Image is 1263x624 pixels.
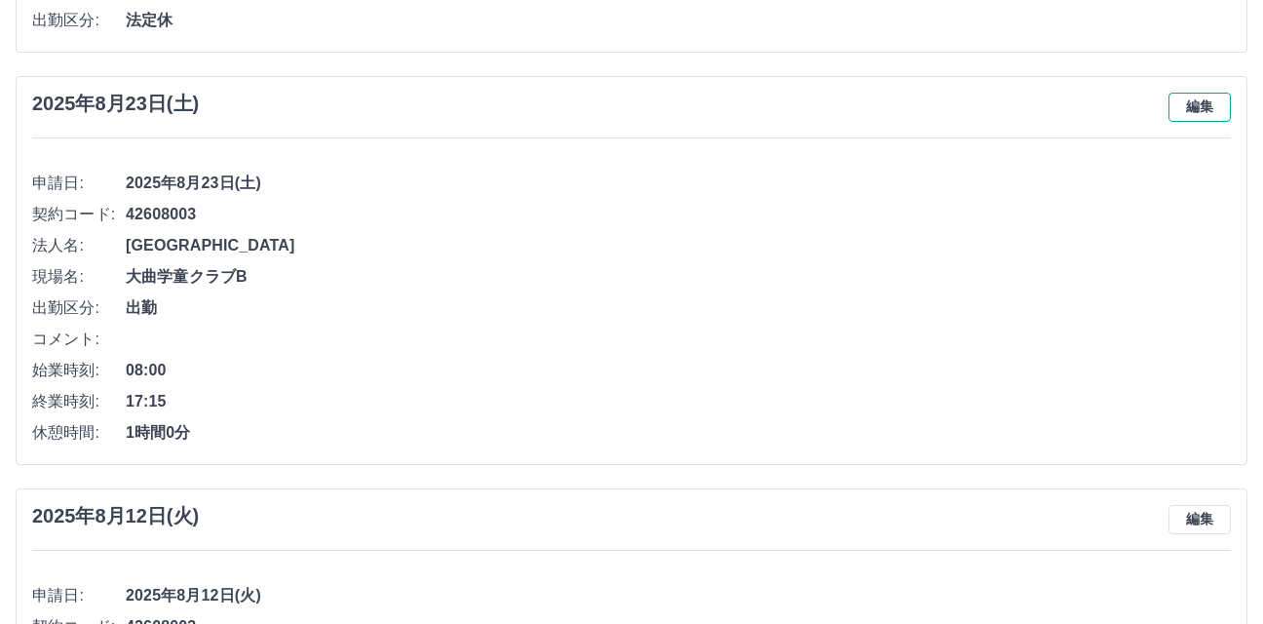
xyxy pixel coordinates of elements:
button: 編集 [1168,93,1231,122]
span: 出勤区分: [32,9,126,32]
span: 終業時刻: [32,390,126,413]
span: 42608003 [126,203,1231,226]
button: 編集 [1168,505,1231,534]
span: コメント: [32,328,126,351]
span: 大曲学童クラブB [126,265,1231,289]
span: 出勤 [126,296,1231,320]
span: [GEOGRAPHIC_DATA] [126,234,1231,257]
h3: 2025年8月12日(火) [32,505,199,527]
span: 申請日: [32,584,126,607]
h3: 2025年8月23日(土) [32,93,199,115]
span: 契約コード: [32,203,126,226]
span: 法定休 [126,9,1231,32]
span: 2025年8月12日(火) [126,584,1231,607]
span: 休憩時間: [32,421,126,445]
span: 17:15 [126,390,1231,413]
span: 現場名: [32,265,126,289]
span: 始業時刻: [32,359,126,382]
span: 申請日: [32,172,126,195]
span: 2025年8月23日(土) [126,172,1231,195]
span: 法人名: [32,234,126,257]
span: 08:00 [126,359,1231,382]
span: 出勤区分: [32,296,126,320]
span: 1時間0分 [126,421,1231,445]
